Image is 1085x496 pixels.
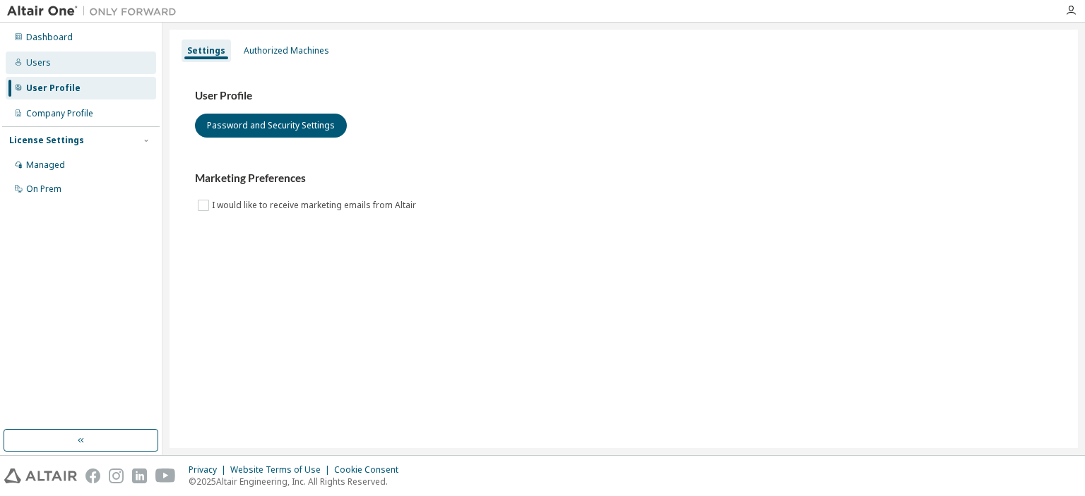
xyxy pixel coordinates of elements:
[195,89,1053,103] h3: User Profile
[26,183,61,195] div: On Prem
[189,476,407,488] p: © 2025 Altair Engineering, Inc. All Rights Reserved.
[26,57,51,68] div: Users
[244,45,329,56] div: Authorized Machines
[195,171,1053,186] h3: Marketing Preferences
[132,468,147,483] img: linkedin.svg
[26,159,65,171] div: Managed
[7,4,184,18] img: Altair One
[4,468,77,483] img: altair_logo.svg
[85,468,100,483] img: facebook.svg
[155,468,176,483] img: youtube.svg
[212,197,419,214] label: I would like to receive marketing emails from Altair
[9,135,84,146] div: License Settings
[26,108,93,119] div: Company Profile
[334,464,407,476] div: Cookie Consent
[195,114,347,138] button: Password and Security Settings
[189,464,230,476] div: Privacy
[109,468,124,483] img: instagram.svg
[26,32,73,43] div: Dashboard
[187,45,225,56] div: Settings
[26,83,81,94] div: User Profile
[230,464,334,476] div: Website Terms of Use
